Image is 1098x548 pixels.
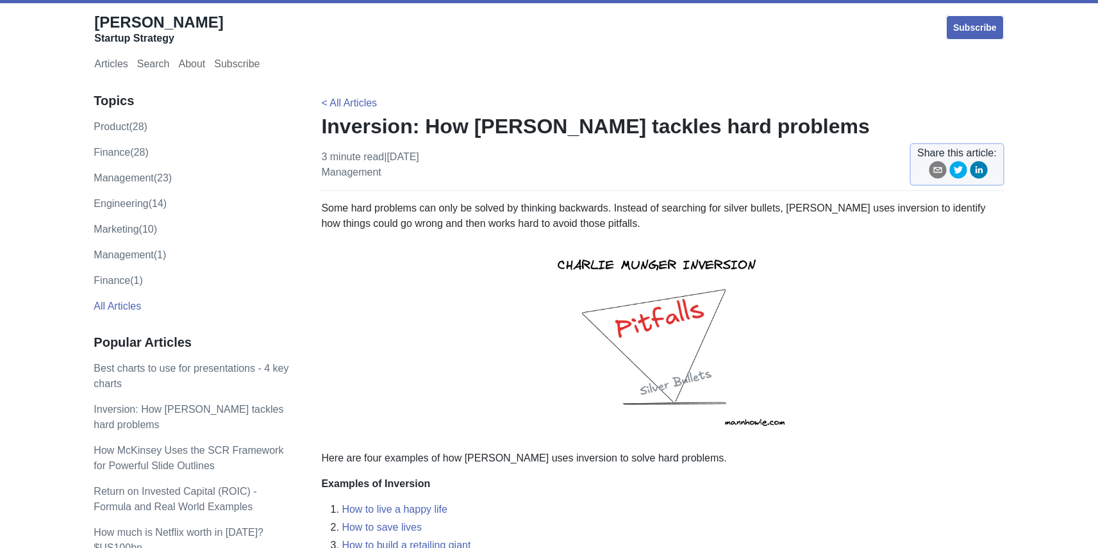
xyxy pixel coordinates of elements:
a: How to live a happy life [342,504,447,515]
button: twitter [949,161,967,183]
h3: Topics [94,93,294,109]
p: Here are four examples of how [PERSON_NAME] uses inversion to solve hard problems. [321,451,1004,466]
a: product(28) [94,121,147,132]
a: Articles [94,58,128,72]
a: finance(28) [94,147,148,158]
img: inversion [503,242,823,440]
a: < All Articles [321,97,377,108]
a: Best charts to use for presentations - 4 key charts [94,363,288,389]
strong: Examples of Inversion [321,478,430,489]
a: Finance(1) [94,275,142,286]
a: Management(1) [94,249,166,260]
a: engineering(14) [94,198,167,209]
a: How to save lives [342,522,422,533]
span: [PERSON_NAME] [94,13,223,31]
div: Startup Strategy [94,32,223,45]
a: Subscribe [945,15,1004,40]
p: Some hard problems can only be solved by thinking backwards. Instead of searching for silver bull... [321,201,1004,231]
a: Inversion: How [PERSON_NAME] tackles hard problems [94,404,283,430]
button: linkedin [970,161,988,183]
p: 3 minute read | [DATE] [321,149,419,180]
a: All Articles [94,301,141,311]
a: Search [137,58,170,72]
span: Share this article: [917,145,997,161]
a: How McKinsey Uses the SCR Framework for Powerful Slide Outlines [94,445,283,471]
a: About [178,58,205,72]
a: Subscribe [214,58,260,72]
button: email [929,161,947,183]
a: management(23) [94,172,172,183]
a: Return on Invested Capital (ROIC) - Formula and Real World Examples [94,486,256,512]
h1: Inversion: How [PERSON_NAME] tackles hard problems [321,113,1004,139]
a: [PERSON_NAME]Startup Strategy [94,13,223,45]
a: marketing(10) [94,224,157,235]
a: management [321,167,381,178]
h3: Popular Articles [94,335,294,351]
